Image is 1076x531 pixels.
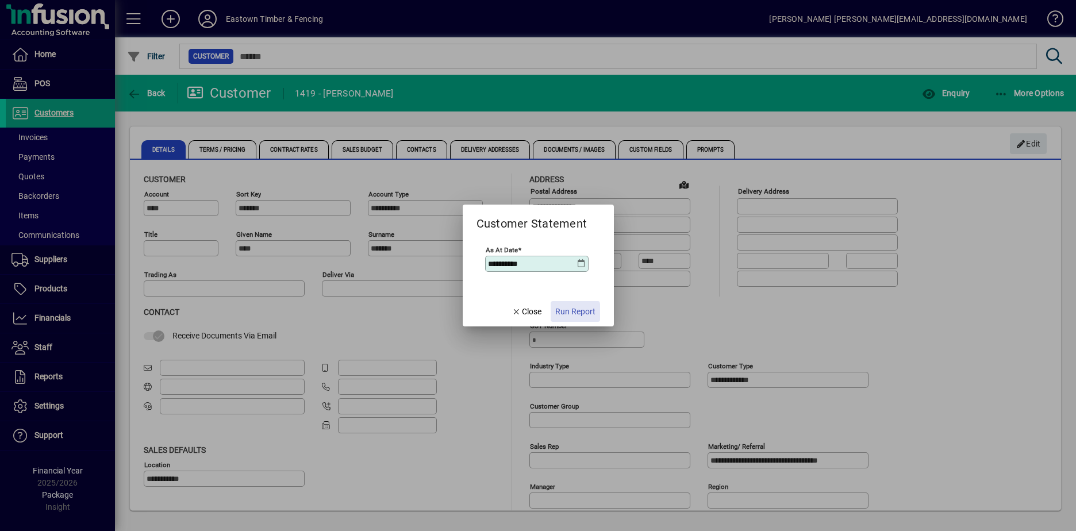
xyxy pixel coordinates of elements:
span: Close [512,306,541,318]
button: Close [507,301,546,322]
button: Run Report [551,301,600,322]
h2: Customer Statement [463,205,601,233]
mat-label: As at Date [486,246,518,254]
span: Run Report [555,306,595,318]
